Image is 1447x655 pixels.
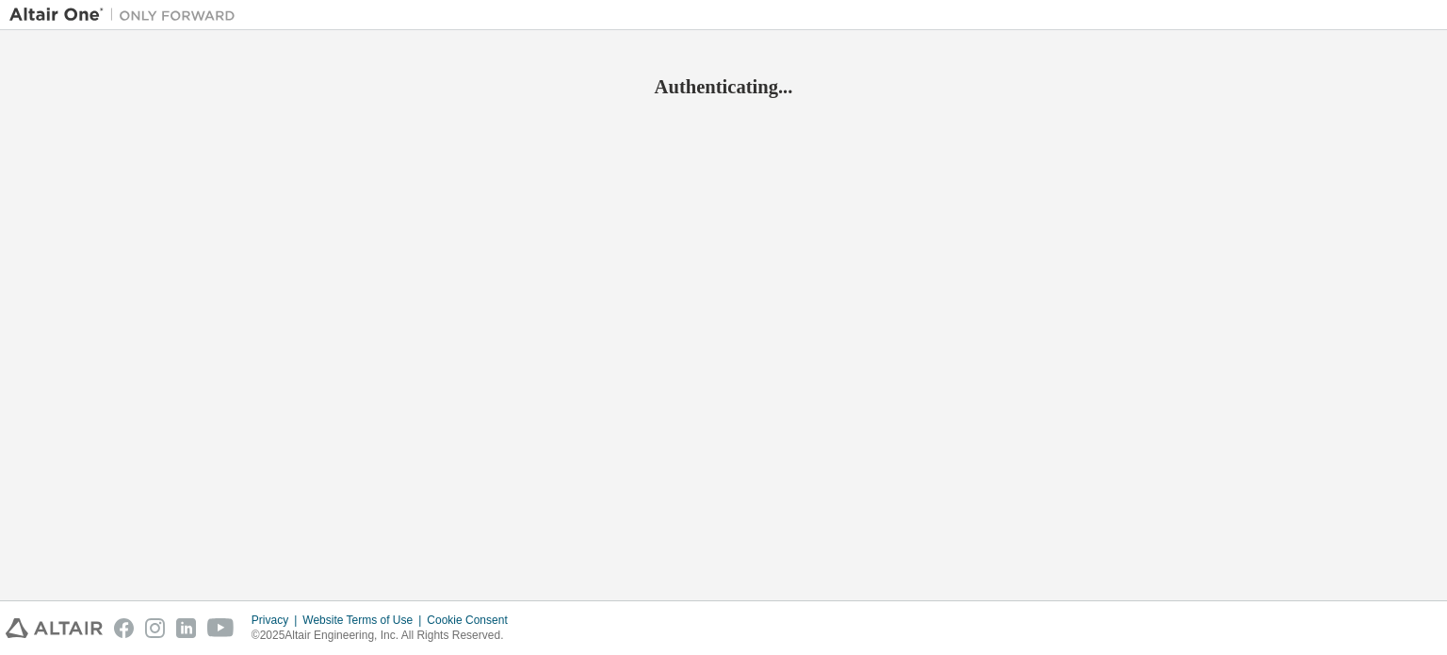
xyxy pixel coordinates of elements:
[252,613,302,628] div: Privacy
[207,618,235,638] img: youtube.svg
[252,628,519,644] p: © 2025 Altair Engineering, Inc. All Rights Reserved.
[427,613,518,628] div: Cookie Consent
[145,618,165,638] img: instagram.svg
[176,618,196,638] img: linkedin.svg
[6,618,103,638] img: altair_logo.svg
[9,6,245,25] img: Altair One
[9,74,1438,99] h2: Authenticating...
[302,613,427,628] div: Website Terms of Use
[114,618,134,638] img: facebook.svg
